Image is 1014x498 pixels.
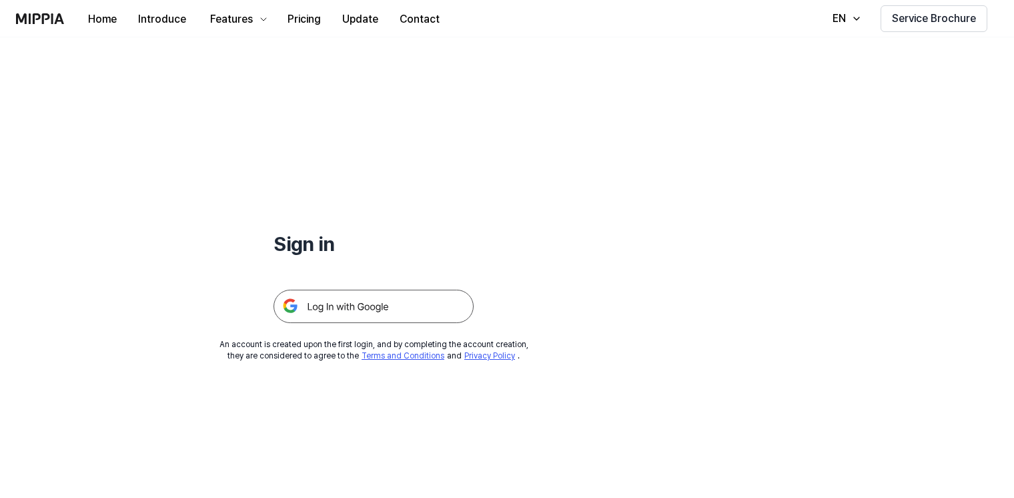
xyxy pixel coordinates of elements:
[277,6,332,33] button: Pricing
[16,13,64,24] img: logo
[362,351,444,360] a: Terms and Conditions
[127,6,197,33] button: Introduce
[332,6,389,33] button: Update
[332,1,389,37] a: Update
[77,6,127,33] button: Home
[830,11,849,27] div: EN
[197,6,277,33] button: Features
[819,5,870,32] button: EN
[881,5,987,32] button: Service Brochure
[389,6,450,33] button: Contact
[274,230,474,258] h1: Sign in
[274,290,474,323] img: 구글 로그인 버튼
[464,351,515,360] a: Privacy Policy
[219,339,528,362] div: An account is created upon the first login, and by completing the account creation, they are cons...
[207,11,256,27] div: Features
